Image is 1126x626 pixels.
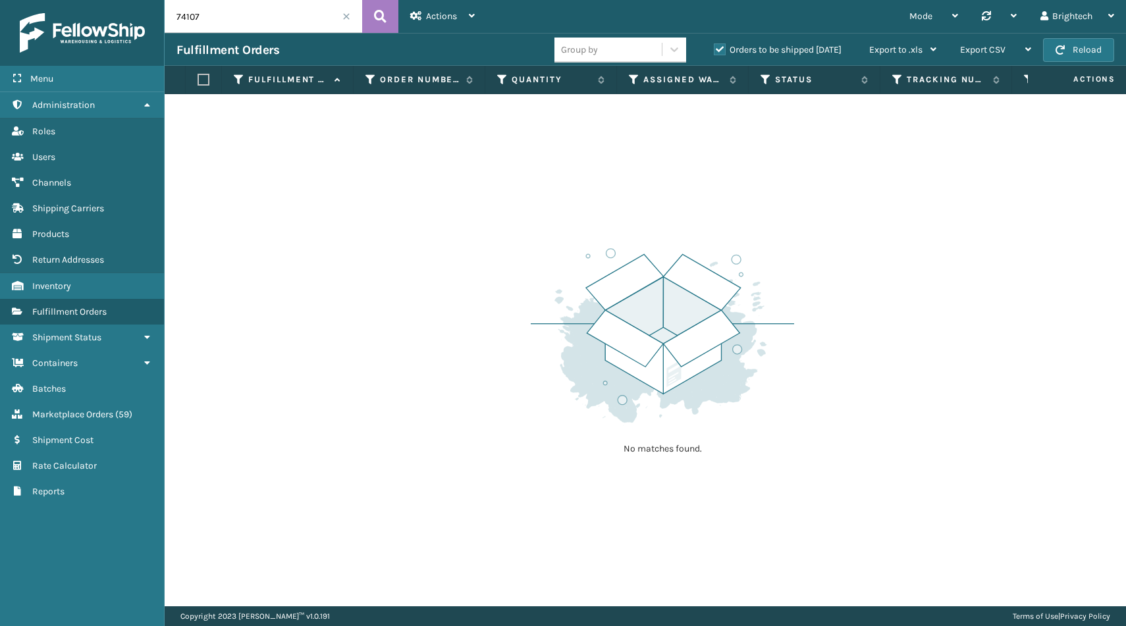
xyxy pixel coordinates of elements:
label: Orders to be shipped [DATE] [714,44,842,55]
span: Export to .xls [869,44,923,55]
label: Order Number [380,74,460,86]
span: Shipment Cost [32,434,94,446]
span: Rate Calculator [32,460,97,471]
span: Shipping Carriers [32,203,104,214]
span: Actions [426,11,457,22]
label: Quantity [512,74,591,86]
span: Shipment Status [32,332,101,343]
span: Export CSV [960,44,1005,55]
span: Batches [32,383,66,394]
button: Reload [1043,38,1114,62]
span: Actions [1032,68,1123,90]
img: logo [20,13,145,53]
span: Menu [30,73,53,84]
a: Terms of Use [1013,612,1058,621]
label: Tracking Number [907,74,986,86]
label: Fulfillment Order Id [248,74,328,86]
div: | [1013,606,1110,626]
h3: Fulfillment Orders [176,42,279,58]
span: Marketplace Orders [32,409,113,420]
span: Mode [909,11,932,22]
span: Channels [32,177,71,188]
span: Fulfillment Orders [32,306,107,317]
p: Copyright 2023 [PERSON_NAME]™ v 1.0.191 [180,606,330,626]
label: Status [775,74,855,86]
span: Users [32,151,55,163]
span: Administration [32,99,95,111]
span: ( 59 ) [115,409,132,420]
label: Assigned Warehouse [643,74,723,86]
span: Roles [32,126,55,137]
span: Products [32,228,69,240]
a: Privacy Policy [1060,612,1110,621]
span: Return Addresses [32,254,104,265]
span: Reports [32,486,65,497]
div: Group by [561,43,598,57]
span: Containers [32,357,78,369]
span: Inventory [32,280,71,292]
